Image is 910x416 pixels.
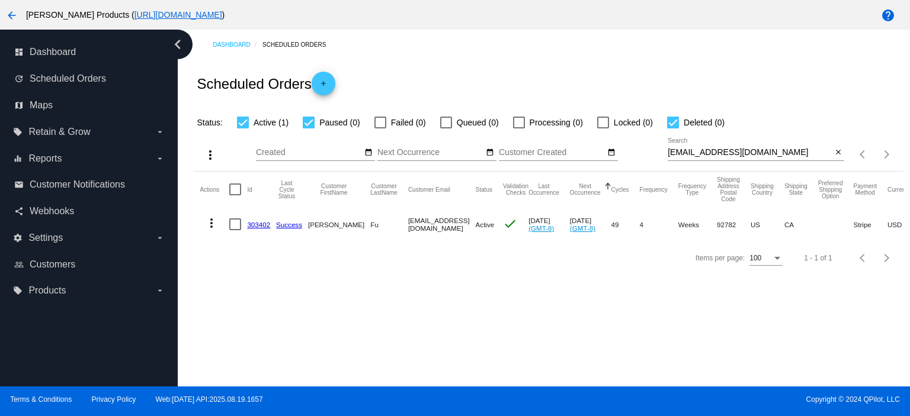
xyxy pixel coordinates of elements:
[13,286,23,295] i: local_offer
[528,224,554,232] a: (GMT-8)
[155,127,165,137] i: arrow_drop_down
[14,43,165,62] a: dashboard Dashboard
[14,202,165,221] a: share Webhooks
[254,115,289,130] span: Active (1)
[668,148,832,157] input: Search
[14,101,24,110] i: map
[13,233,23,243] i: settings
[319,115,360,130] span: Paused (0)
[678,207,717,241] mat-cell: Weeks
[611,207,640,241] mat-cell: 49
[570,224,595,232] a: (GMT-8)
[875,143,899,166] button: Next page
[197,118,223,127] span: Status:
[14,74,24,83] i: update
[204,216,219,230] mat-icon: more_vert
[570,207,611,241] mat-cell: [DATE]
[316,79,331,93] mat-icon: add
[14,96,165,115] a: map Maps
[678,183,706,196] button: Change sorting for FrequencyType
[751,207,784,241] mat-cell: US
[30,206,74,217] span: Webhooks
[611,186,629,193] button: Change sorting for Cycles
[155,286,165,295] i: arrow_drop_down
[408,186,450,193] button: Change sorting for CustomerEmail
[881,8,895,22] mat-icon: help
[203,148,217,162] mat-icon: more_vert
[92,395,136,404] a: Privacy Policy
[370,207,408,241] mat-cell: Fu
[503,217,517,231] mat-icon: check
[155,233,165,243] i: arrow_drop_down
[749,254,783,263] mat-select: Items per page:
[10,395,72,404] a: Terms & Conditions
[276,180,297,199] button: Change sorting for LastProcessingCycleId
[134,10,222,20] a: [URL][DOMAIN_NAME]
[851,143,875,166] button: Previous page
[499,148,605,157] input: Customer Created
[30,100,53,111] span: Maps
[465,395,900,404] span: Copyright © 2024 QPilot, LLC
[717,207,751,241] mat-cell: 92782
[614,115,653,130] span: Locked (0)
[457,115,499,130] span: Queued (0)
[784,207,818,241] mat-cell: CA
[854,183,877,196] button: Change sorting for PaymentMethod.Type
[875,246,899,270] button: Next page
[14,47,24,57] i: dashboard
[607,148,616,157] mat-icon: date_range
[370,183,398,196] button: Change sorting for CustomerLastName
[640,207,678,241] mat-cell: 4
[156,395,263,404] a: Web:[DATE] API:2025.08.19.1657
[14,180,24,189] i: email
[28,233,63,243] span: Settings
[262,36,337,54] a: Scheduled Orders
[14,255,165,274] a: people_outline Customers
[696,254,745,262] div: Items per page:
[168,35,187,54] i: chevron_left
[784,183,808,196] button: Change sorting for ShippingState
[476,221,495,228] span: Active
[684,115,725,130] span: Deleted (0)
[851,246,875,270] button: Previous page
[640,186,668,193] button: Change sorting for Frequency
[503,172,528,207] mat-header-cell: Validation Checks
[476,186,492,193] button: Change sorting for Status
[486,148,494,157] mat-icon: date_range
[14,175,165,194] a: email Customer Notifications
[717,176,740,202] button: Change sorting for ShippingPostcode
[13,127,23,137] i: local_offer
[276,221,302,228] a: Success
[197,72,335,95] h2: Scheduled Orders
[213,36,262,54] a: Dashboard
[30,47,76,57] span: Dashboard
[30,179,125,190] span: Customer Notifications
[749,254,761,262] span: 100
[751,183,774,196] button: Change sorting for ShippingCountry
[804,254,832,262] div: 1 - 1 of 1
[30,73,106,84] span: Scheduled Orders
[200,172,229,207] mat-header-cell: Actions
[308,183,360,196] button: Change sorting for CustomerFirstName
[155,154,165,163] i: arrow_drop_down
[247,186,252,193] button: Change sorting for Id
[530,115,583,130] span: Processing (0)
[854,207,887,241] mat-cell: Stripe
[528,207,570,241] mat-cell: [DATE]
[28,127,90,137] span: Retain & Grow
[28,153,62,164] span: Reports
[256,148,363,157] input: Created
[308,207,370,241] mat-cell: [PERSON_NAME]
[14,207,24,216] i: share
[408,207,476,241] mat-cell: [EMAIL_ADDRESS][DOMAIN_NAME]
[818,180,843,199] button: Change sorting for PreferredShippingOption
[834,148,842,157] mat-icon: close
[14,260,24,269] i: people_outline
[28,285,66,296] span: Products
[5,8,19,22] mat-icon: arrow_back
[247,221,270,228] a: 303402
[570,183,601,196] button: Change sorting for NextOccurrenceUtc
[30,259,75,270] span: Customers
[832,147,844,159] button: Clear
[364,148,373,157] mat-icon: date_range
